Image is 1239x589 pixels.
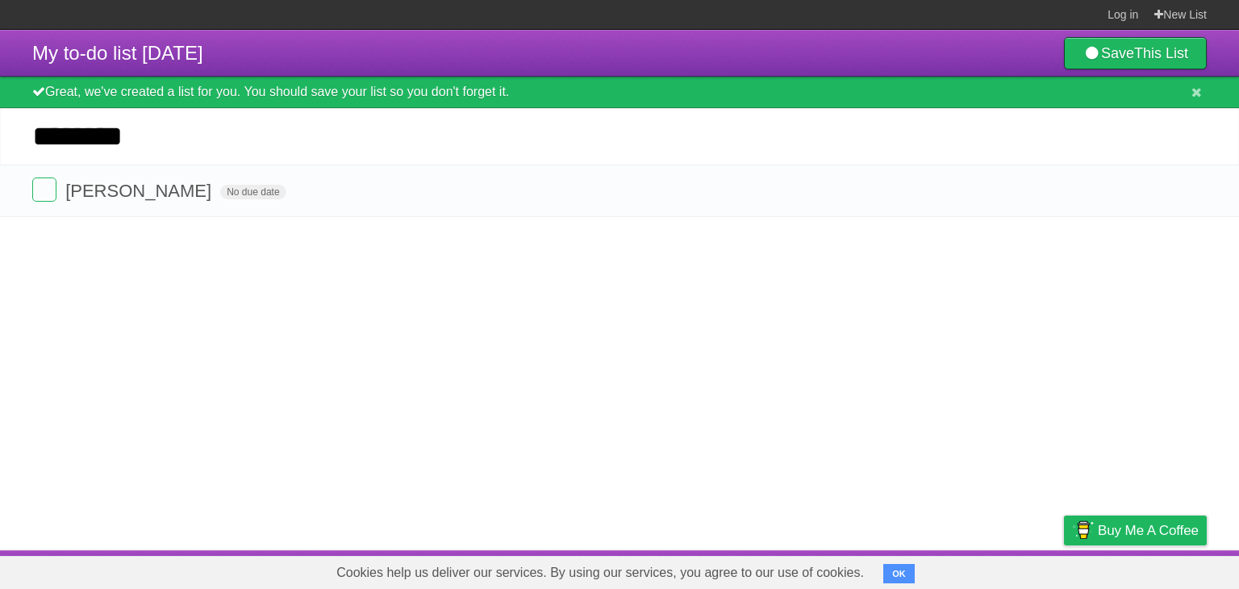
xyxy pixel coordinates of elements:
button: OK [883,564,915,583]
span: No due date [220,185,286,199]
a: Terms [988,554,1024,585]
b: This List [1134,45,1188,61]
span: Buy me a coffee [1098,516,1199,545]
img: Buy me a coffee [1072,516,1094,544]
a: SaveThis List [1064,37,1207,69]
span: My to-do list [DATE] [32,42,203,64]
span: [PERSON_NAME] [65,181,215,201]
a: Suggest a feature [1105,554,1207,585]
a: Developers [903,554,968,585]
span: Cookies help us deliver our services. By using our services, you agree to our use of cookies. [320,557,880,589]
a: About [849,554,883,585]
a: Buy me a coffee [1064,516,1207,545]
a: Privacy [1043,554,1085,585]
label: Done [32,178,56,202]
